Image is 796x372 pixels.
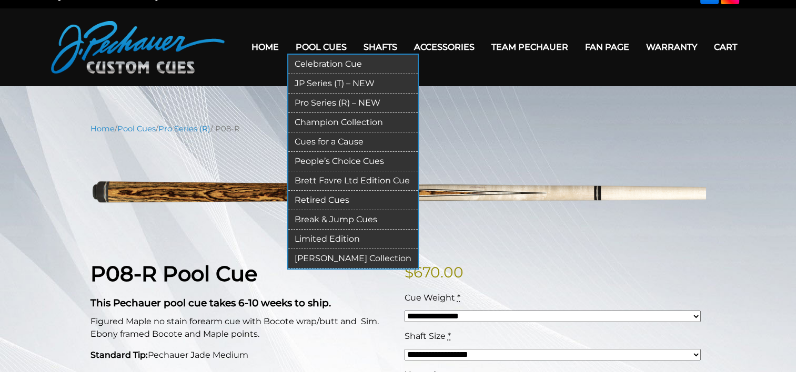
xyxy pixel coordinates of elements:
a: Home [90,124,115,133]
a: Pool Cues [117,124,156,133]
strong: P08-R Pool Cue [90,261,257,286]
a: Home [243,34,287,60]
strong: This Pechauer pool cue takes 6-10 weeks to ship. [90,297,331,309]
a: People’s Choice Cues [288,152,418,171]
nav: Breadcrumb [90,123,706,135]
a: Warranty [638,34,706,60]
abbr: required [457,293,460,303]
a: Limited Edition [288,230,418,249]
a: JP Series (T) – NEW [288,74,418,94]
span: Shaft Size [405,331,446,341]
span: Cue Weight [405,293,455,303]
a: Shafts [355,34,406,60]
a: Celebration Cue [288,55,418,74]
a: Brett Favre Ltd Edition Cue [288,171,418,191]
bdi: 670.00 [405,263,464,281]
a: Pool Cues [287,34,355,60]
a: Pro Series (R) [158,124,210,133]
a: Cart [706,34,745,60]
img: Pechauer Custom Cues [51,21,225,74]
a: Break & Jump Cues [288,210,418,230]
p: Pechauer Jade Medium [90,349,392,361]
a: Accessories [406,34,483,60]
img: P08-N.png [90,142,706,245]
strong: Standard Tip: [90,350,148,360]
a: Pro Series (R) – NEW [288,94,418,113]
a: Team Pechauer [483,34,577,60]
a: Cues for a Cause [288,132,418,152]
abbr: required [448,331,451,341]
a: Fan Page [577,34,638,60]
span: $ [405,263,414,281]
p: Figured Maple no stain forearm cue with Bocote wrap/butt and Sim. Ebony framed Bocote and Maple p... [90,315,392,340]
a: [PERSON_NAME] Collection [288,249,418,268]
a: Retired Cues [288,191,418,210]
a: Champion Collection [288,113,418,132]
